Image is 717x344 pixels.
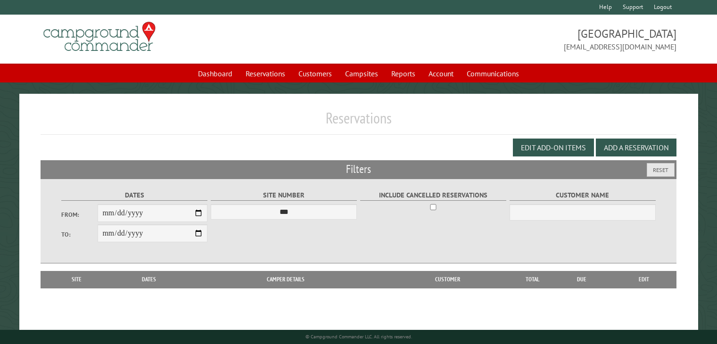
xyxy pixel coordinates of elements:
small: © Campground Commander LLC. All rights reserved. [305,334,412,340]
th: Customer [381,271,514,288]
a: Account [423,65,459,82]
label: To: [61,230,98,239]
th: Total [514,271,552,288]
label: Customer Name [510,190,656,201]
a: Communications [461,65,525,82]
a: Dashboard [192,65,238,82]
label: Include Cancelled Reservations [360,190,507,201]
label: Dates [61,190,208,201]
a: Customers [293,65,338,82]
h2: Filters [41,160,676,178]
th: Edit [612,271,676,288]
a: Campsites [339,65,384,82]
a: Reservations [240,65,291,82]
label: From: [61,210,98,219]
button: Reset [647,163,675,177]
img: Campground Commander [41,18,158,55]
th: Dates [108,271,190,288]
th: Camper Details [190,271,381,288]
span: [GEOGRAPHIC_DATA] [EMAIL_ADDRESS][DOMAIN_NAME] [359,26,676,52]
button: Add a Reservation [596,139,676,156]
a: Reports [386,65,421,82]
h1: Reservations [41,109,676,135]
th: Site [45,271,108,288]
label: Site Number [211,190,357,201]
button: Edit Add-on Items [513,139,594,156]
th: Due [552,271,612,288]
